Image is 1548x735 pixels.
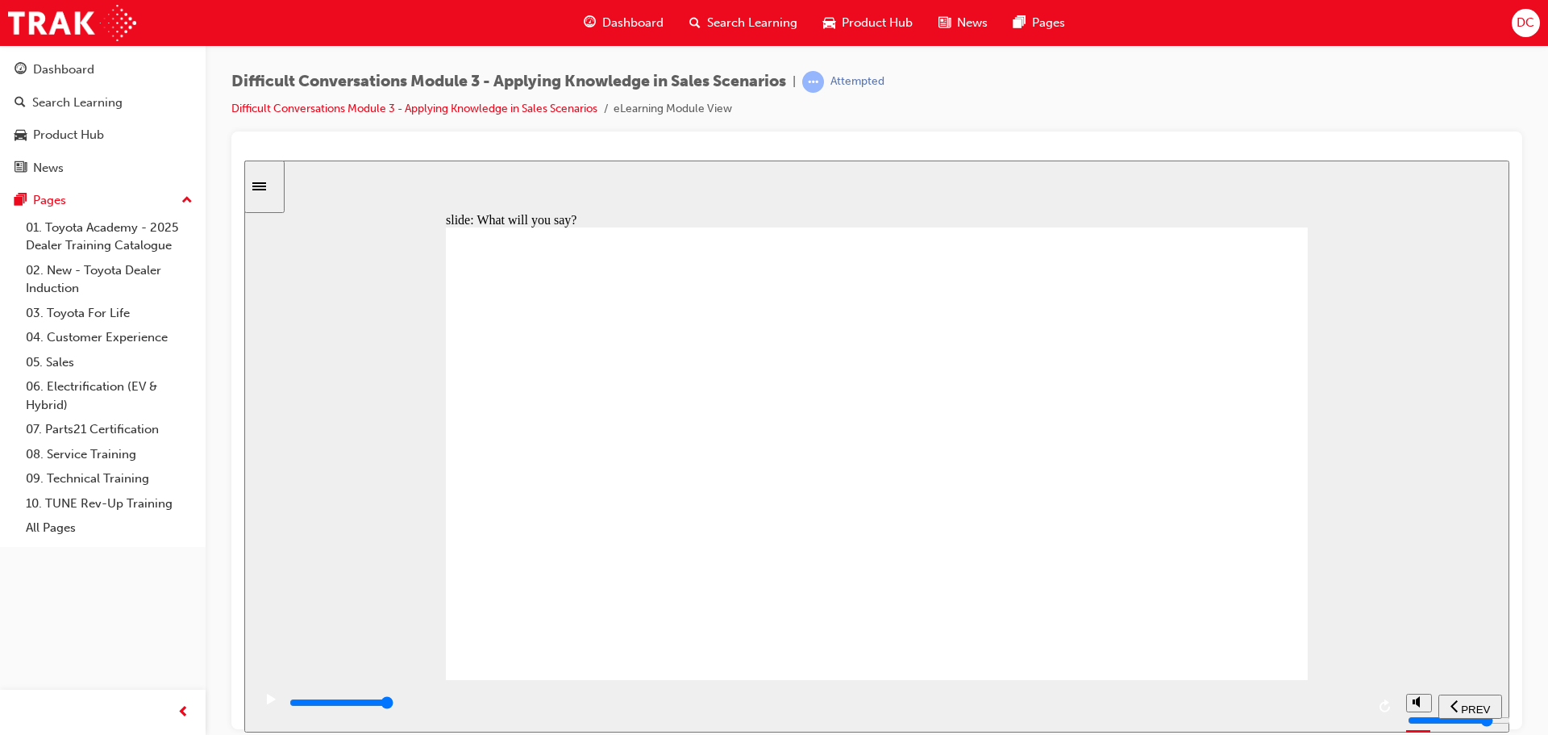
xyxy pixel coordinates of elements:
a: All Pages [19,516,199,541]
input: volume [1163,553,1267,566]
span: Dashboard [602,14,664,32]
div: Product Hub [33,126,104,144]
a: 06. Electrification (EV & Hybrid) [19,374,199,417]
span: Difficult Conversations Module 3 - Applying Knowledge in Sales Scenarios [231,73,786,91]
span: car-icon [823,13,835,33]
a: 03. Toyota For Life [19,301,199,326]
span: DC [1517,14,1534,32]
div: News [33,159,64,177]
div: Dashboard [33,61,94,79]
a: pages-iconPages [1001,6,1078,40]
a: 04. Customer Experience [19,325,199,350]
a: Search Learning [6,88,199,118]
button: previous [1194,534,1258,558]
button: DC [1512,9,1540,37]
span: search-icon [689,13,701,33]
span: Search Learning [707,14,797,32]
span: search-icon [15,96,26,111]
span: PREV [1217,543,1246,555]
div: playback controls [8,520,1154,572]
a: news-iconNews [926,6,1001,40]
input: slide progress [45,536,149,549]
span: News [957,14,988,32]
div: Search Learning [32,94,123,112]
a: 09. Technical Training [19,466,199,491]
button: replay [1130,534,1154,558]
button: play/pause [8,532,35,560]
span: guage-icon [584,13,596,33]
a: 10. TUNE Rev-Up Training [19,491,199,516]
li: eLearning Module View [614,100,732,119]
button: volume [1162,533,1188,552]
nav: slide navigation [1194,520,1258,572]
span: guage-icon [15,63,27,77]
div: Pages [33,191,66,210]
a: Product Hub [6,120,199,150]
span: | [793,73,796,91]
span: pages-icon [15,194,27,208]
a: 02. New - Toyota Dealer Induction [19,258,199,301]
span: Pages [1032,14,1065,32]
a: guage-iconDashboard [571,6,676,40]
span: Product Hub [842,14,913,32]
a: News [6,153,199,183]
a: search-iconSearch Learning [676,6,810,40]
a: Difficult Conversations Module 3 - Applying Knowledge in Sales Scenarios [231,102,597,115]
a: 08. Service Training [19,442,199,467]
img: Trak [8,5,136,41]
span: news-icon [938,13,951,33]
a: 01. Toyota Academy - 2025 Dealer Training Catalogue [19,215,199,258]
span: car-icon [15,128,27,143]
div: misc controls [1162,520,1186,572]
span: learningRecordVerb_ATTEMPT-icon [802,71,824,93]
a: car-iconProduct Hub [810,6,926,40]
a: 07. Parts21 Certification [19,417,199,442]
span: news-icon [15,161,27,176]
span: up-icon [181,190,193,211]
a: 05. Sales [19,350,199,375]
button: DashboardSearch LearningProduct HubNews [6,52,199,186]
a: Dashboard [6,55,199,85]
div: Attempted [830,74,884,90]
button: Pages [6,186,199,215]
span: prev-icon [177,703,189,723]
span: pages-icon [1013,13,1026,33]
